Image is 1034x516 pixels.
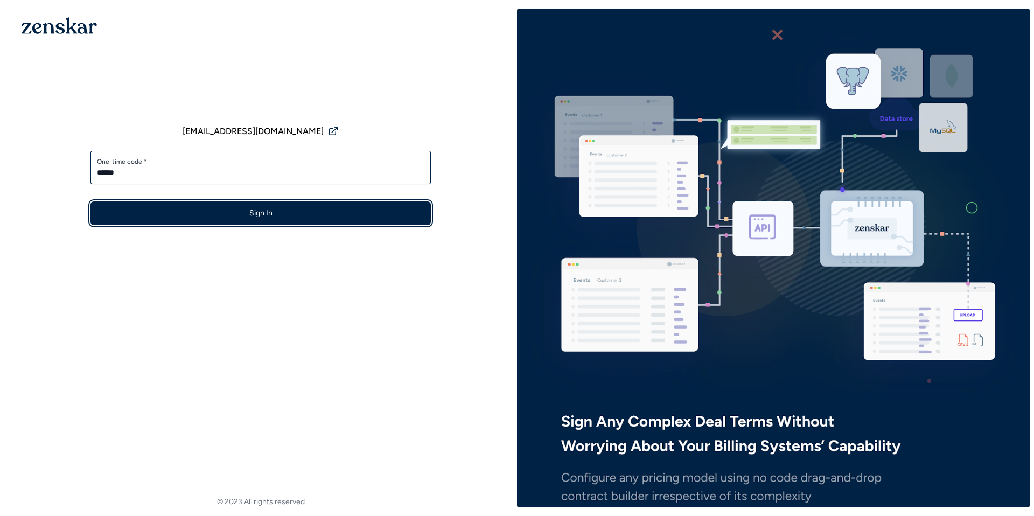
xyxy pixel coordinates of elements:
[97,157,424,166] label: One-time code *
[183,125,324,138] span: [EMAIL_ADDRESS][DOMAIN_NAME]
[22,17,97,34] img: 1OGAJ2xQqyY4LXKgY66KYq0eOWRCkrZdAb3gUhuVAqdWPZE9SRJmCz+oDMSn4zDLXe31Ii730ItAGKgCKgCCgCikA4Av8PJUP...
[90,201,431,225] button: Sign In
[4,497,517,507] footer: © 2023 All rights reserved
